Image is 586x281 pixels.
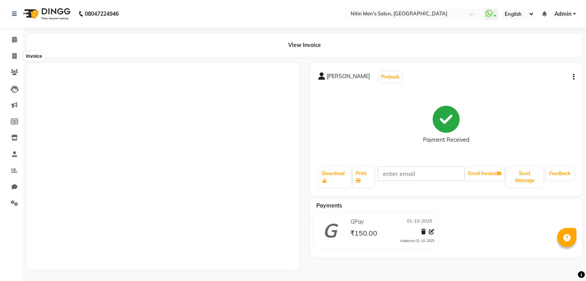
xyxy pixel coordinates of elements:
button: Send Message [506,167,543,187]
button: Prebook [379,72,401,82]
span: GPay [351,218,364,226]
span: ₹150.00 [350,229,377,239]
a: Download [319,167,352,187]
img: logo [20,3,72,25]
div: Added on 01-10-2025 [400,238,434,244]
button: Email Invoice [465,167,504,180]
input: enter email [378,166,465,181]
a: Print [353,167,374,187]
div: Invoice [24,52,44,61]
b: 08047224946 [85,3,119,25]
div: View Invoice [27,33,582,57]
span: 01-10-2025 [407,218,432,226]
span: [PERSON_NAME] [327,72,370,83]
a: Feedback [546,167,574,180]
span: Payments [316,202,342,209]
span: Admin [554,10,571,18]
div: Payment Received [423,136,469,144]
